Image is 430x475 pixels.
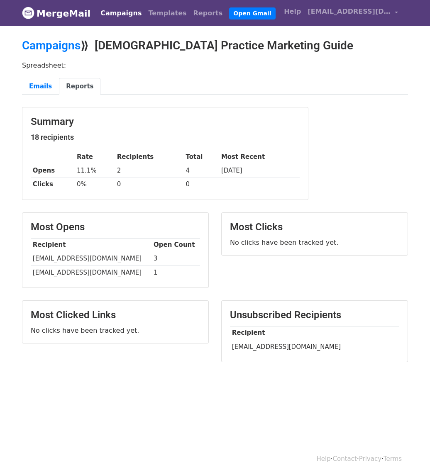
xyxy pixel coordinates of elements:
[230,340,399,353] td: [EMAIL_ADDRESS][DOMAIN_NAME]
[97,5,145,22] a: Campaigns
[31,309,200,321] h3: Most Clicked Links
[22,61,408,70] p: Spreadsheet:
[31,164,75,178] th: Opens
[151,238,200,252] th: Open Count
[22,5,90,22] a: MergeMail
[190,5,226,22] a: Reports
[22,78,59,95] a: Emails
[230,309,399,321] h3: Unsubscribed Recipients
[75,164,115,178] td: 11.1%
[31,252,151,266] td: [EMAIL_ADDRESS][DOMAIN_NAME]
[151,266,200,279] td: 1
[115,150,184,164] th: Recipients
[230,238,399,247] p: No clicks have been tracked yet.
[304,3,401,23] a: [EMAIL_ADDRESS][DOMAIN_NAME]
[151,252,200,266] td: 3
[308,7,391,17] span: [EMAIL_ADDRESS][DOMAIN_NAME]
[115,164,184,178] td: 2
[359,455,381,463] a: Privacy
[31,116,300,128] h3: Summary
[75,150,115,164] th: Rate
[317,455,331,463] a: Help
[333,455,357,463] a: Contact
[145,5,190,22] a: Templates
[229,7,275,19] a: Open Gmail
[230,326,399,340] th: Recipient
[22,7,34,19] img: MergeMail logo
[219,164,300,178] td: [DATE]
[31,178,75,191] th: Clicks
[230,221,399,233] h3: Most Clicks
[115,178,184,191] td: 0
[31,133,300,142] h5: 18 recipients
[75,178,115,191] td: 0%
[219,150,300,164] th: Most Recent
[184,164,219,178] td: 4
[281,3,304,20] a: Help
[31,266,151,279] td: [EMAIL_ADDRESS][DOMAIN_NAME]
[59,78,100,95] a: Reports
[31,326,200,335] p: No clicks have been tracked yet.
[31,238,151,252] th: Recipient
[22,39,408,53] h2: ⟫ [DEMOGRAPHIC_DATA] Practice Marketing Guide
[22,39,81,52] a: Campaigns
[184,178,219,191] td: 0
[384,455,402,463] a: Terms
[31,221,200,233] h3: Most Opens
[184,150,219,164] th: Total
